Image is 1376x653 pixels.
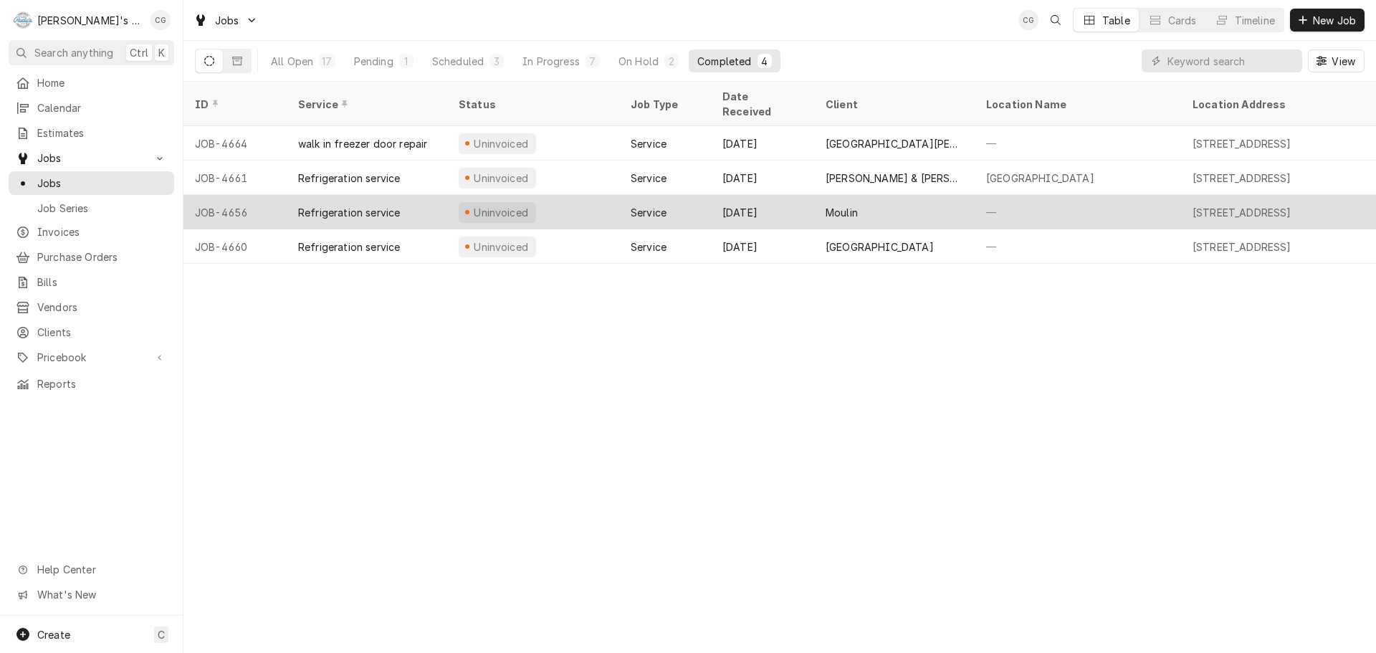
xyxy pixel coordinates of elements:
[1193,136,1291,151] div: [STREET_ADDRESS]
[1308,49,1365,72] button: View
[711,126,814,161] div: [DATE]
[298,97,433,112] div: Service
[9,121,174,145] a: Estimates
[37,75,167,90] span: Home
[1235,13,1275,28] div: Timeline
[1329,54,1358,69] span: View
[13,10,33,30] div: R
[472,136,530,151] div: Uninvoiced
[1018,10,1038,30] div: Christine Gutierrez's Avatar
[188,9,264,32] a: Go to Jobs
[9,196,174,220] a: Job Series
[183,229,287,264] div: JOB-4660
[472,171,530,186] div: Uninvoiced
[631,205,666,220] div: Service
[37,224,167,239] span: Invoices
[37,300,167,315] span: Vendors
[37,562,166,577] span: Help Center
[9,558,174,581] a: Go to Help Center
[1167,49,1295,72] input: Keyword search
[9,295,174,319] a: Vendors
[158,627,165,642] span: C
[34,45,113,60] span: Search anything
[37,13,143,28] div: [PERSON_NAME]'s Commercial Refrigeration
[37,325,167,340] span: Clients
[298,171,400,186] div: Refrigeration service
[975,195,1181,229] div: —
[1044,9,1067,32] button: Open search
[37,376,167,391] span: Reports
[631,97,699,112] div: Job Type
[722,89,800,119] div: Date Received
[1168,13,1197,28] div: Cards
[472,205,530,220] div: Uninvoiced
[9,171,174,195] a: Jobs
[150,10,171,30] div: CG
[826,136,963,151] div: [GEOGRAPHIC_DATA][PERSON_NAME]
[9,583,174,606] a: Go to What's New
[195,97,272,112] div: ID
[459,97,605,112] div: Status
[975,126,1181,161] div: —
[9,372,174,396] a: Reports
[9,71,174,95] a: Home
[986,171,1094,186] div: [GEOGRAPHIC_DATA]
[9,245,174,269] a: Purchase Orders
[618,54,659,69] div: On Hold
[9,220,174,244] a: Invoices
[986,97,1167,112] div: Location Name
[130,45,148,60] span: Ctrl
[9,40,174,65] button: Search anythingCtrlK
[298,136,427,151] div: walk in freezer door repair
[1290,9,1365,32] button: New Job
[711,161,814,195] div: [DATE]
[9,345,174,369] a: Go to Pricebook
[9,320,174,344] a: Clients
[697,54,751,69] div: Completed
[37,125,167,140] span: Estimates
[1193,239,1291,254] div: [STREET_ADDRESS]
[631,136,666,151] div: Service
[402,54,411,69] div: 1
[492,54,501,69] div: 3
[522,54,580,69] div: In Progress
[37,151,145,166] span: Jobs
[183,195,287,229] div: JOB-4656
[826,171,963,186] div: [PERSON_NAME] & [PERSON_NAME] BBQ.
[37,587,166,602] span: What's New
[1193,97,1373,112] div: Location Address
[158,45,165,60] span: K
[183,161,287,195] div: JOB-4661
[826,205,858,220] div: Moulin
[37,249,167,264] span: Purchase Orders
[826,239,934,254] div: [GEOGRAPHIC_DATA]
[215,13,239,28] span: Jobs
[9,270,174,294] a: Bills
[183,126,287,161] div: JOB-4664
[826,97,960,112] div: Client
[37,201,167,216] span: Job Series
[9,146,174,170] a: Go to Jobs
[37,176,167,191] span: Jobs
[432,54,484,69] div: Scheduled
[354,54,393,69] div: Pending
[9,96,174,120] a: Calendar
[1193,171,1291,186] div: [STREET_ADDRESS]
[271,54,313,69] div: All Open
[1018,10,1038,30] div: CG
[1310,13,1359,28] span: New Job
[975,229,1181,264] div: —
[298,239,400,254] div: Refrigeration service
[588,54,597,69] div: 7
[1193,205,1291,220] div: [STREET_ADDRESS]
[37,100,167,115] span: Calendar
[322,54,332,69] div: 17
[631,171,666,186] div: Service
[1102,13,1130,28] div: Table
[298,205,400,220] div: Refrigeration service
[760,54,769,69] div: 4
[711,195,814,229] div: [DATE]
[37,350,145,365] span: Pricebook
[667,54,676,69] div: 2
[150,10,171,30] div: Christine Gutierrez's Avatar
